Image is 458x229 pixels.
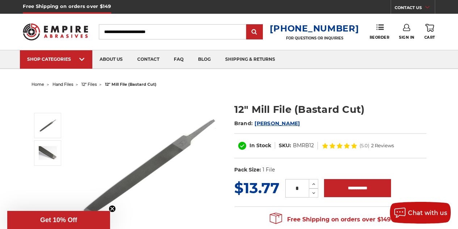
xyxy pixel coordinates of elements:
a: [PERSON_NAME] [255,120,300,127]
a: 12" files [81,82,97,87]
span: Free Shipping on orders over $149 [270,212,391,227]
span: Chat with us [408,209,447,216]
a: [PHONE_NUMBER] [270,23,359,34]
a: shipping & returns [218,50,282,69]
h1: 12" Mill File (Bastard Cut) [234,102,427,116]
div: Get 10% OffClose teaser [7,211,110,229]
div: SHOP CATEGORIES [27,56,85,62]
a: contact [130,50,167,69]
a: blog [191,50,218,69]
span: Cart [424,35,435,40]
span: Brand: [234,120,253,127]
img: 12 Inch Mill metal file tool [39,146,57,160]
input: Submit [247,25,262,39]
span: Sign In [399,35,415,40]
dt: Pack Size: [234,166,261,174]
span: (5.0) [360,143,369,148]
a: Cart [424,24,435,40]
span: $13.77 [234,179,280,197]
a: CONTACT US [395,4,435,14]
span: In Stock [249,142,271,149]
a: Reorder [370,24,390,39]
a: about us [92,50,130,69]
a: home [31,82,44,87]
span: 12" mill file (bastard cut) [105,82,156,87]
img: 12" Mill File Bastard Cut [39,116,57,135]
img: Empire Abrasives [23,19,88,44]
p: FOR QUESTIONS OR INQUIRIES [270,36,359,41]
button: Close teaser [109,205,116,212]
span: 2 Reviews [371,143,394,148]
span: Get 10% Off [40,216,77,224]
span: Reorder [370,35,390,40]
dd: 1 File [262,166,275,174]
dt: SKU: [279,142,291,149]
button: Chat with us [390,202,451,224]
dd: BMRB12 [293,142,314,149]
a: hand files [52,82,73,87]
a: faq [167,50,191,69]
